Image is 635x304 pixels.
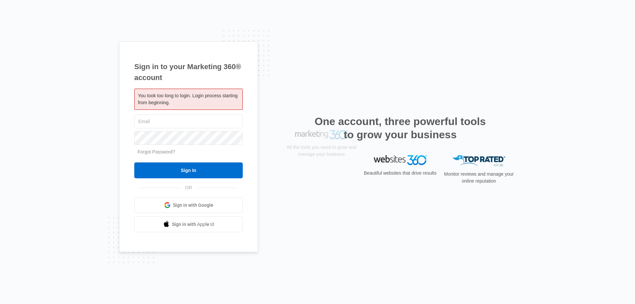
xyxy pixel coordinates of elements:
[134,114,243,128] input: Email
[181,184,197,191] span: OR
[134,197,243,213] a: Sign in with Google
[138,93,237,105] span: You took too long to login. Login process starting from beginning.
[138,149,175,154] a: Forgot Password?
[284,169,359,183] p: All the tools you need to grow and manage your business
[134,162,243,178] input: Sign In
[442,171,516,185] p: Monitor reviews and manage your online reputation
[173,202,213,209] span: Sign in with Google
[452,155,505,166] img: Top Rated Local
[295,155,348,164] img: Marketing 360
[313,115,488,141] h2: One account, three powerful tools to grow your business
[172,221,214,228] span: Sign in with Apple Id
[134,216,243,232] a: Sign in with Apple Id
[374,155,427,165] img: Websites 360
[134,61,243,83] h1: Sign in to your Marketing 360® account
[363,170,437,177] p: Beautiful websites that drive results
